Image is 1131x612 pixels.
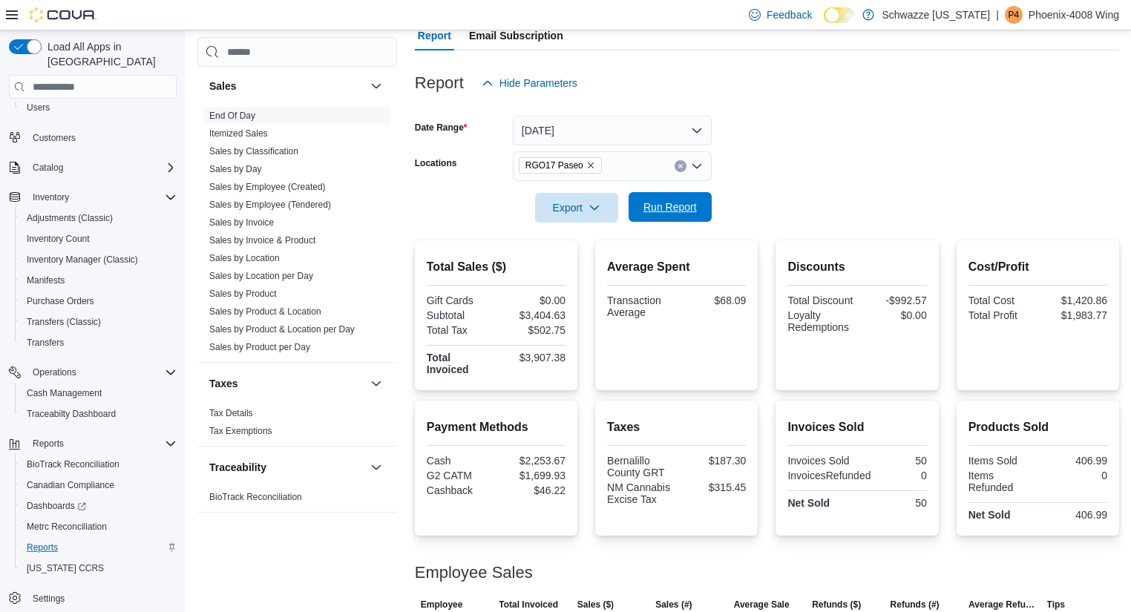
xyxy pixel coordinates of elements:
span: Cash Management [21,384,177,402]
span: Reports [27,435,177,453]
span: Dashboards [27,500,86,512]
a: Purchase Orders [21,292,100,310]
div: $0.00 [860,309,927,321]
span: Refunds ($) [812,599,861,611]
span: Run Report [643,200,697,214]
div: NM Cannabis Excise Tax [607,481,674,505]
div: $315.45 [680,481,747,493]
div: 0 [1040,470,1107,481]
span: RGO17 Paseo [519,157,602,174]
span: Users [21,99,177,116]
button: Metrc Reconciliation [15,516,183,537]
span: Dashboards [21,497,177,515]
span: Sales by Product & Location per Day [209,323,355,335]
div: $502.75 [499,324,565,336]
div: Cashback [427,484,494,496]
span: Metrc Reconciliation [21,518,177,536]
span: Canadian Compliance [27,479,114,491]
label: Date Range [415,122,468,134]
a: Sales by Day [209,164,262,174]
button: Inventory Manager (Classic) [15,249,183,270]
span: Inventory Count [27,233,90,245]
button: Run Report [629,192,712,222]
button: Reports [3,433,183,454]
span: Traceabilty Dashboard [21,405,177,423]
button: Taxes [209,376,364,391]
div: $3,404.63 [499,309,565,321]
label: Locations [415,157,457,169]
a: Transfers [21,334,70,352]
a: Settings [27,590,71,608]
span: Settings [33,593,65,605]
span: Load All Apps in [GEOGRAPHIC_DATA] [42,39,177,69]
h2: Average Spent [607,258,746,276]
button: Hide Parameters [476,68,583,98]
div: Items Refunded [968,470,1035,493]
h2: Total Sales ($) [427,258,565,276]
div: Transaction Average [607,295,674,318]
a: [US_STATE] CCRS [21,559,110,577]
span: Manifests [27,274,65,286]
a: Reports [21,539,64,556]
button: Users [15,97,183,118]
div: Gift Cards [427,295,494,306]
a: BioTrack Reconciliation [21,455,125,473]
a: Itemized Sales [209,128,268,139]
span: Transfers [21,334,177,352]
div: Total Tax [427,324,494,336]
div: $187.30 [680,455,747,467]
span: Employee [421,599,463,611]
a: Manifests [21,272,71,289]
button: Transfers (Classic) [15,312,183,332]
span: Inventory Manager (Classic) [27,254,138,266]
button: Sales [209,79,364,93]
a: Metrc Reconciliation [21,518,113,536]
button: Export [535,193,618,223]
a: Inventory Manager (Classic) [21,251,144,269]
div: $1,699.93 [499,470,565,481]
button: Traceability [367,458,385,476]
h2: Taxes [607,418,746,436]
span: Sales by Location per Day [209,270,313,282]
button: Clear input [675,160,686,172]
div: $3,907.38 [499,352,565,363]
input: Dark Mode [824,7,855,23]
div: $0.00 [499,295,565,306]
span: Reports [27,542,58,553]
span: Sales by Invoice & Product [209,234,315,246]
a: Tax Details [209,408,253,418]
button: Settings [3,588,183,609]
img: Cova [30,7,96,22]
div: $2,253.67 [499,455,565,467]
span: Sales by Invoice [209,217,274,228]
span: Transfers [27,337,64,349]
span: Total Invoiced [499,599,558,611]
button: Manifests [15,270,183,291]
button: [DATE] [513,116,712,145]
button: Operations [27,363,82,381]
span: Report [418,21,451,50]
div: Phoenix-4008 Wing [1005,6,1023,24]
span: Inventory [27,188,177,206]
span: Canadian Compliance [21,476,177,494]
div: 0 [876,470,926,481]
span: BioTrack Reconciliation [209,491,302,503]
span: Transfers (Classic) [21,313,177,331]
button: Sales [367,77,385,95]
button: Catalog [27,159,69,177]
strong: Net Sold [787,497,830,509]
div: Items Sold [968,455,1035,467]
span: Refunds (#) [891,599,940,611]
button: Catalog [3,157,183,178]
span: Sales by Day [209,163,262,175]
div: Loyalty Redemptions [787,309,854,333]
span: Customers [27,128,177,147]
div: $1,420.86 [1040,295,1107,306]
a: Sales by Product & Location [209,306,321,317]
span: Purchase Orders [21,292,177,310]
h2: Products Sold [968,418,1107,436]
div: Taxes [197,404,397,446]
div: Total Cost [968,295,1035,306]
span: P4 [1008,6,1019,24]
